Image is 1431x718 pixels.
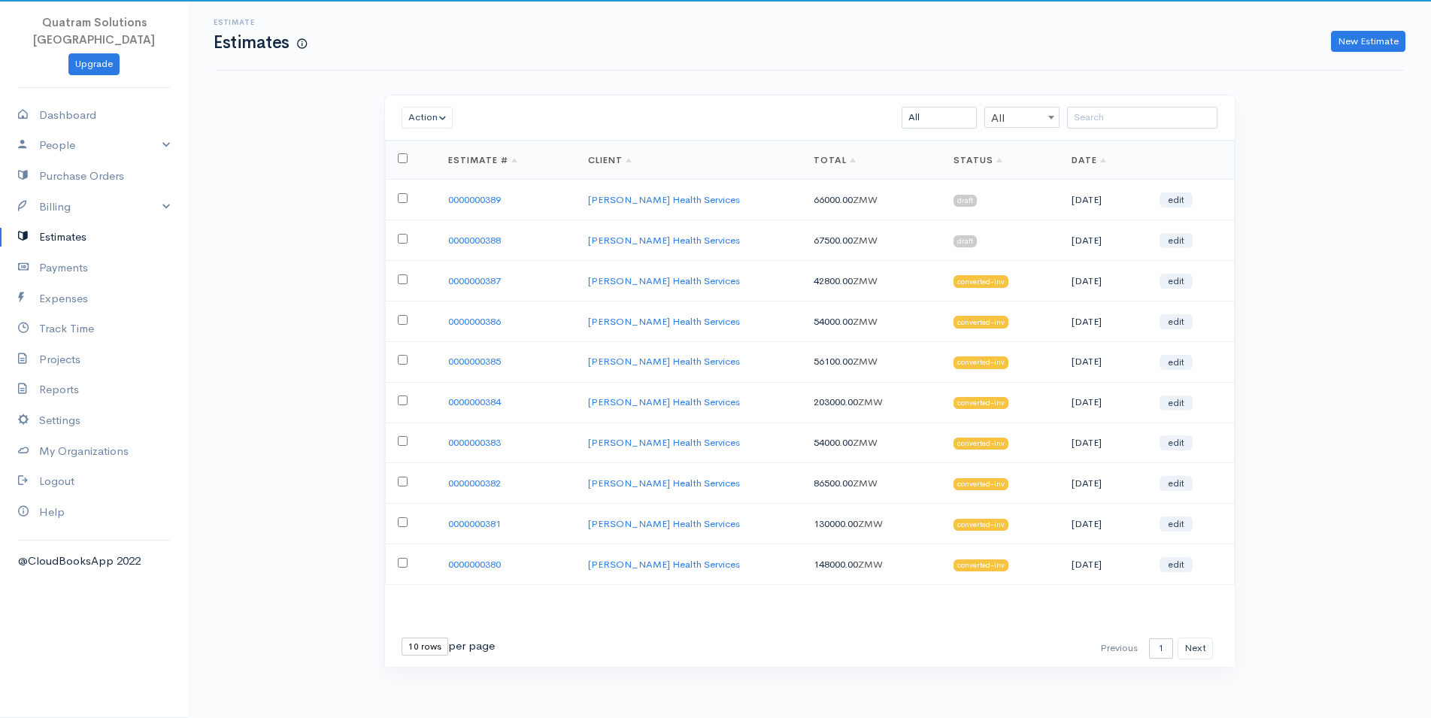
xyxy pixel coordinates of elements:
[588,355,740,368] a: [PERSON_NAME] Health Services
[853,477,878,489] span: ZMW
[448,234,501,247] a: 0000000388
[588,274,740,287] a: [PERSON_NAME] Health Services
[214,18,306,26] h6: Estimate
[802,544,941,585] td: 148000.00
[802,220,941,261] td: 67500.00
[1160,435,1193,450] a: edit
[448,355,501,368] a: 0000000385
[953,154,1002,166] a: Status
[802,423,941,463] td: 54000.00
[588,558,740,571] a: [PERSON_NAME] Health Services
[1160,233,1193,248] a: edit
[853,274,878,287] span: ZMW
[858,395,883,408] span: ZMW
[953,356,1008,368] span: converted-inv
[953,438,1008,450] span: converted-inv
[953,275,1008,287] span: converted-inv
[448,154,517,166] a: Estimate #
[18,553,170,570] div: @CloudBooksApp 2022
[68,53,120,75] a: Upgrade
[1160,355,1193,370] a: edit
[953,559,1008,571] span: converted-inv
[588,436,740,449] a: [PERSON_NAME] Health Services
[802,463,941,504] td: 86500.00
[1160,517,1193,532] a: edit
[1060,341,1148,382] td: [DATE]
[853,315,878,328] span: ZMW
[588,315,740,328] a: [PERSON_NAME] Health Services
[448,517,501,530] a: 0000000381
[297,38,307,50] span: How to create your first Extimate?
[858,517,883,530] span: ZMW
[448,558,501,571] a: 0000000380
[1160,476,1193,491] a: edit
[1160,395,1193,411] a: edit
[448,315,501,328] a: 0000000386
[1060,504,1148,544] td: [DATE]
[588,477,740,489] a: [PERSON_NAME] Health Services
[853,355,878,368] span: ZMW
[214,33,306,52] h1: Estimates
[858,558,883,571] span: ZMW
[1160,192,1193,208] a: edit
[853,436,878,449] span: ZMW
[802,504,941,544] td: 130000.00
[853,234,878,247] span: ZMW
[853,193,878,206] span: ZMW
[985,108,1059,129] span: All
[984,107,1060,128] span: All
[402,107,453,129] button: Action
[802,341,941,382] td: 56100.00
[1060,463,1148,504] td: [DATE]
[802,180,941,220] td: 66000.00
[1060,220,1148,261] td: [DATE]
[588,234,740,247] a: [PERSON_NAME] Health Services
[402,638,495,656] div: per page
[1160,274,1193,289] a: edit
[953,478,1008,490] span: converted-inv
[1178,638,1213,659] button: Next
[1160,557,1193,572] a: edit
[33,15,155,47] span: Quatram Solutions [GEOGRAPHIC_DATA]
[814,154,856,166] a: Total
[1060,423,1148,463] td: [DATE]
[1060,180,1148,220] td: [DATE]
[802,382,941,423] td: 203000.00
[953,316,1008,328] span: converted-inv
[1060,382,1148,423] td: [DATE]
[588,154,632,166] a: Client
[588,517,740,530] a: [PERSON_NAME] Health Services
[1060,261,1148,301] td: [DATE]
[1331,31,1405,53] a: New Estimate
[588,395,740,408] a: [PERSON_NAME] Health Services
[953,519,1008,531] span: converted-inv
[448,436,501,449] a: 0000000383
[1060,544,1148,585] td: [DATE]
[448,193,501,206] a: 0000000389
[448,395,501,408] a: 0000000384
[588,193,740,206] a: [PERSON_NAME] Health Services
[1160,314,1193,329] a: edit
[953,195,977,207] span: draft
[1072,154,1106,166] a: Date
[1067,107,1217,129] input: Search
[953,235,977,247] span: draft
[448,477,501,489] a: 0000000382
[802,261,941,301] td: 42800.00
[802,301,941,341] td: 54000.00
[1060,301,1148,341] td: [DATE]
[448,274,501,287] a: 0000000387
[953,397,1008,409] span: converted-inv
